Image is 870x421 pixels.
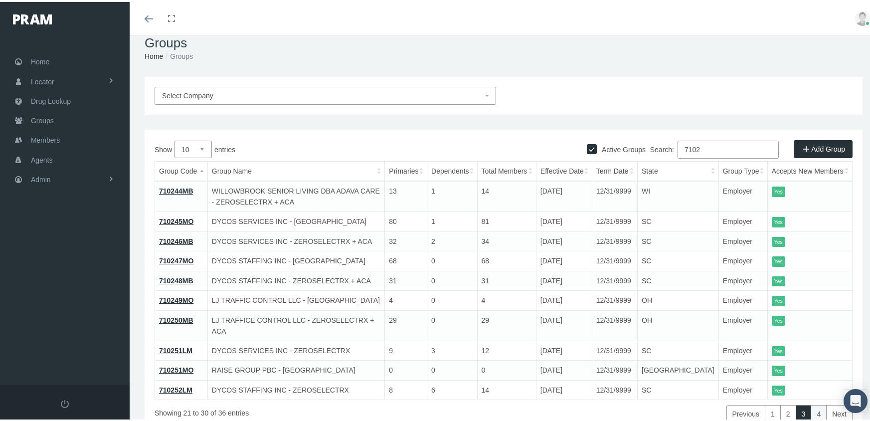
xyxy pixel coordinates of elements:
td: 31 [385,269,427,289]
a: 710252LM [159,384,192,392]
th: Group Name: activate to sort column ascending [207,160,385,180]
td: [DATE] [536,210,592,230]
td: 6 [427,378,478,398]
th: Term Date: activate to sort column ascending [592,160,637,180]
td: DYCOS SERVICES INC - ZEROSELECTRX [207,339,385,359]
itemstyle: Yes [772,235,785,245]
td: 8 [385,378,427,398]
input: Search: [678,139,779,157]
itemstyle: Yes [772,294,785,304]
td: 68 [385,249,427,269]
td: SC [638,249,719,269]
a: 710250MB [159,314,193,322]
a: 710249MO [159,294,193,302]
td: 31 [477,269,536,289]
a: 710251LM [159,345,192,353]
td: 12/31/9999 [592,289,637,309]
a: 1 [765,403,781,421]
td: [DATE] [536,179,592,210]
td: 13 [385,179,427,210]
td: [DATE] [536,359,592,379]
td: 12/31/9999 [592,269,637,289]
li: Groups [163,49,193,60]
td: RAISE GROUP PBC - [GEOGRAPHIC_DATA] [207,359,385,379]
td: [GEOGRAPHIC_DATA] [638,359,719,379]
td: 12/31/9999 [592,359,637,379]
span: Locator [31,70,54,89]
td: Employer [718,229,767,249]
td: 2 [427,229,478,249]
td: 12/31/9999 [592,339,637,359]
td: 0 [427,289,478,309]
td: 0 [427,359,478,379]
a: Previous [726,403,765,421]
td: SC [638,229,719,249]
td: Employer [718,339,767,359]
td: DYCOS STAFFING INC - ZEROSELECTRX + ACA [207,269,385,289]
td: DYCOS STAFFING INC - ZEROSELECTRX [207,378,385,398]
th: Dependents: activate to sort column ascending [427,160,478,180]
td: SC [638,210,719,230]
span: Agents [31,149,53,168]
a: 710251MO [159,364,193,372]
td: 1 [427,179,478,210]
td: 68 [477,249,536,269]
img: PRAM_20_x_78.png [13,12,52,22]
a: 710244MB [159,185,193,193]
span: Select Company [162,90,213,98]
td: SC [638,378,719,398]
label: Search: [650,139,779,157]
td: DYCOS SERVICES INC - ZEROSELECTRX + ACA [207,229,385,249]
a: Next [826,403,853,421]
td: 9 [385,339,427,359]
td: 0 [427,308,478,339]
td: DYCOS SERVICES INC - [GEOGRAPHIC_DATA] [207,210,385,230]
td: SC [638,339,719,359]
h1: Groups [145,33,863,49]
span: Admin [31,168,51,187]
td: Employer [718,210,767,230]
td: 80 [385,210,427,230]
a: 2 [780,403,796,421]
td: Employer [718,359,767,379]
a: 4 [811,403,827,421]
itemstyle: Yes [772,314,785,324]
td: Employer [718,289,767,309]
td: OH [638,308,719,339]
td: 14 [477,378,536,398]
td: 12/31/9999 [592,179,637,210]
th: Group Code: activate to sort column descending [155,160,208,180]
td: [DATE] [536,229,592,249]
td: 0 [385,359,427,379]
td: 3 [427,339,478,359]
td: 12/31/9999 [592,378,637,398]
td: 12/31/9999 [592,210,637,230]
td: DYCOS STAFFING INC - [GEOGRAPHIC_DATA] [207,249,385,269]
td: Employer [718,249,767,269]
td: 4 [477,289,536,309]
td: 29 [385,308,427,339]
label: Active Groups [597,142,646,153]
img: user-placeholder.jpg [855,9,870,24]
td: LJ TRAFFICE CONTROL LLC - ZEROSELECTRX + ACA [207,308,385,339]
td: 29 [477,308,536,339]
td: 32 [385,229,427,249]
itemstyle: Yes [772,215,785,225]
td: [DATE] [536,378,592,398]
itemstyle: Yes [772,274,785,285]
td: 34 [477,229,536,249]
td: 1 [427,210,478,230]
a: 3 [796,403,812,421]
a: Add Group [794,138,853,156]
td: 81 [477,210,536,230]
div: Open Intercom Messenger [844,387,868,411]
itemstyle: Yes [772,344,785,355]
td: WILLOWBROOK SENIOR LIVING DBA ADAVA CARE - ZEROSELECTRX + ACA [207,179,385,210]
td: LJ TRAFFIC CONTROL LLC - [GEOGRAPHIC_DATA] [207,289,385,309]
td: [DATE] [536,339,592,359]
a: 710247MO [159,255,193,263]
select: Showentries [174,139,212,156]
td: SC [638,269,719,289]
td: 4 [385,289,427,309]
td: 12/31/9999 [592,249,637,269]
